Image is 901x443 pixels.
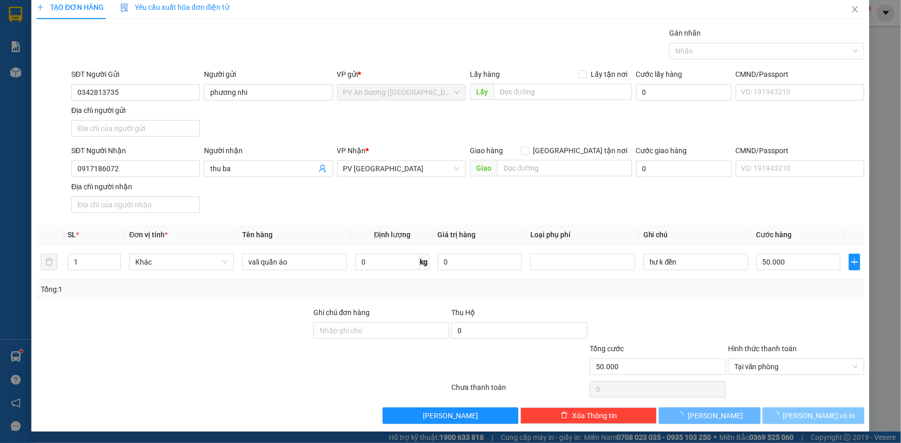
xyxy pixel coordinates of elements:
span: kg [419,254,430,270]
input: Dọc đường [494,84,632,100]
button: [PERSON_NAME] và In [763,407,864,424]
span: Tổng cước [590,344,624,353]
span: TẠO ĐƠN HÀNG [37,3,104,11]
div: SĐT Người Nhận [71,145,200,156]
button: [PERSON_NAME] [383,407,519,424]
span: Lấy [470,84,494,100]
div: Chưa thanh toán [451,382,589,400]
span: [PERSON_NAME] và In [783,410,856,421]
label: Gán nhãn [669,29,701,37]
input: VD: Bàn, Ghế [242,254,347,270]
span: Lấy tận nơi [587,69,632,80]
div: Địa chỉ người gửi [71,105,200,116]
div: CMND/Passport [736,145,864,156]
button: plus [849,254,860,270]
div: Địa chỉ người nhận [71,181,200,192]
span: [GEOGRAPHIC_DATA] tận nơi [529,145,632,156]
input: Địa chỉ của người nhận [71,196,200,213]
button: deleteXóa Thông tin [520,407,657,424]
span: user-add [319,165,327,173]
label: Cước giao hàng [636,146,687,155]
span: close [851,5,859,13]
span: Khác [135,254,228,270]
div: VP gửi [337,69,466,80]
div: CMND/Passport [736,69,864,80]
div: SĐT Người Gửi [71,69,200,80]
span: Tại văn phòng [734,359,858,374]
input: Cước giao hàng [636,160,732,177]
th: Ghi chú [639,225,752,245]
span: Định lượng [374,231,410,239]
span: PV An Sương (Hàng Hóa) [343,85,460,100]
span: plus [37,4,44,11]
label: Ghi chú đơn hàng [313,308,370,317]
span: loading [772,412,783,419]
input: Ghi Chú [643,254,748,270]
span: SL [68,231,76,239]
div: Người nhận [204,145,333,156]
span: Giao [470,160,497,176]
span: Yêu cầu xuất hóa đơn điện tử [120,3,229,11]
input: 0 [438,254,522,270]
span: Giá trị hàng [438,231,476,239]
span: PV Hòa Thành [343,161,460,176]
div: Tổng: 1 [41,284,348,295]
span: plus [849,258,860,266]
span: VP Nhận [337,146,366,155]
span: Thu Hộ [451,308,475,317]
span: loading [676,412,688,419]
th: Loại phụ phí [526,225,639,245]
button: delete [41,254,57,270]
button: [PERSON_NAME] [659,407,761,424]
span: Cước hàng [756,231,792,239]
span: delete [561,412,568,420]
span: Tên hàng [242,231,273,239]
span: [PERSON_NAME] [688,410,743,421]
span: Đơn vị tính [129,231,168,239]
img: icon [120,4,129,12]
input: Cước lấy hàng [636,84,732,101]
label: Hình thức thanh toán [728,344,797,353]
span: Xóa Thông tin [572,410,617,421]
span: Giao hàng [470,146,503,155]
span: [PERSON_NAME] [423,410,478,421]
div: Người gửi [204,69,333,80]
input: Dọc đường [497,160,632,176]
input: Ghi chú đơn hàng [313,322,450,339]
input: Địa chỉ của người gửi [71,120,200,137]
label: Cước lấy hàng [636,70,683,78]
span: Lấy hàng [470,70,500,78]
